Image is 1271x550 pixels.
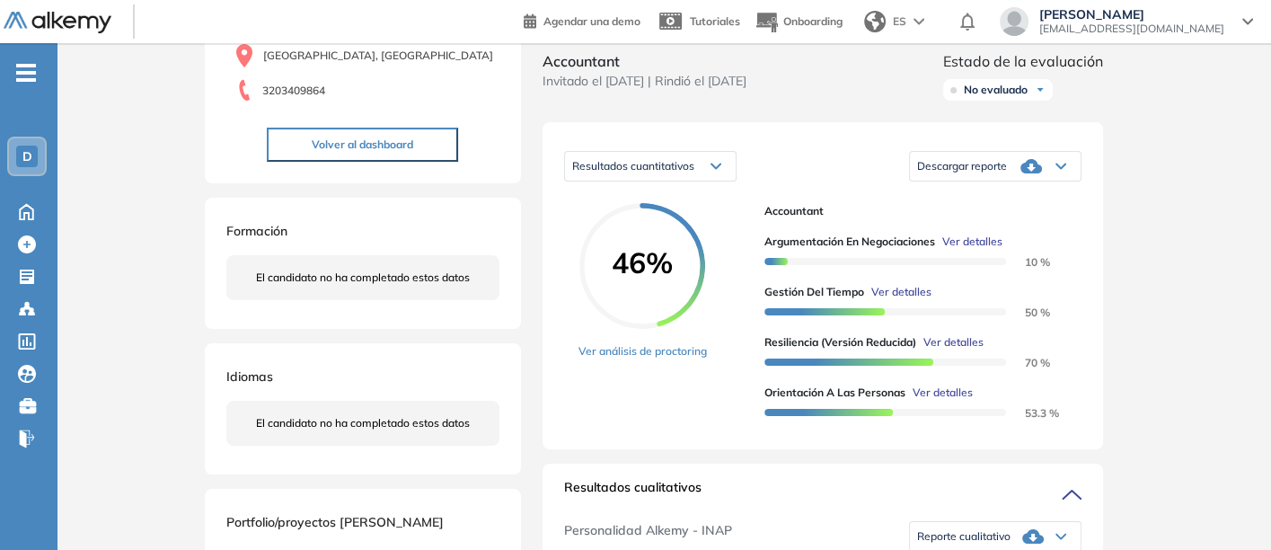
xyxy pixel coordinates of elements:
[262,83,325,99] span: 3203409864
[764,234,935,250] span: Argumentación en negociaciones
[22,149,32,164] span: D
[543,14,640,28] span: Agendar una demo
[942,234,1002,250] span: Ver detalles
[1003,356,1050,369] span: 70 %
[16,71,36,75] i: -
[226,223,287,239] span: Formación
[935,234,1002,250] button: Ver detalles
[764,284,864,300] span: Gestión del Tiempo
[914,18,924,25] img: arrow
[1003,306,1050,319] span: 50 %
[871,284,931,300] span: Ver detalles
[1039,7,1224,22] span: [PERSON_NAME]
[755,3,843,41] button: Onboarding
[226,368,273,385] span: Idiomas
[964,83,1028,97] span: No evaluado
[578,343,707,359] a: Ver análisis de proctoring
[543,50,746,72] span: Accountant
[916,334,984,350] button: Ver detalles
[579,248,705,277] span: 46%
[256,270,470,286] span: El candidato no ha completado estos datos
[1003,255,1050,269] span: 10 %
[764,385,905,401] span: Orientación a las personas
[943,50,1103,72] span: Estado de la evaluación
[1039,22,1224,36] span: [EMAIL_ADDRESS][DOMAIN_NAME]
[893,13,906,30] span: ES
[783,14,843,28] span: Onboarding
[263,48,493,64] span: [GEOGRAPHIC_DATA], [GEOGRAPHIC_DATA]
[564,478,702,507] span: Resultados cualitativos
[864,284,931,300] button: Ver detalles
[917,529,1011,544] span: Reporte cualitativo
[572,159,694,173] span: Resultados cuantitativos
[764,203,1067,219] span: Accountant
[226,514,444,530] span: Portfolio/proyectos [PERSON_NAME]
[913,385,973,401] span: Ver detalles
[864,11,886,32] img: world
[267,128,458,162] button: Volver al dashboard
[917,159,1007,173] span: Descargar reporte
[905,385,973,401] button: Ver detalles
[4,12,111,34] img: Logo
[690,14,740,28] span: Tutoriales
[923,334,984,350] span: Ver detalles
[256,415,470,431] span: El candidato no ha completado estos datos
[524,9,640,31] a: Agendar una demo
[1003,406,1059,420] span: 53.3 %
[543,72,746,91] span: Invitado el [DATE] | Rindió el [DATE]
[1035,84,1046,95] img: Ícono de flecha
[764,334,916,350] span: Resiliencia (versión reducida)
